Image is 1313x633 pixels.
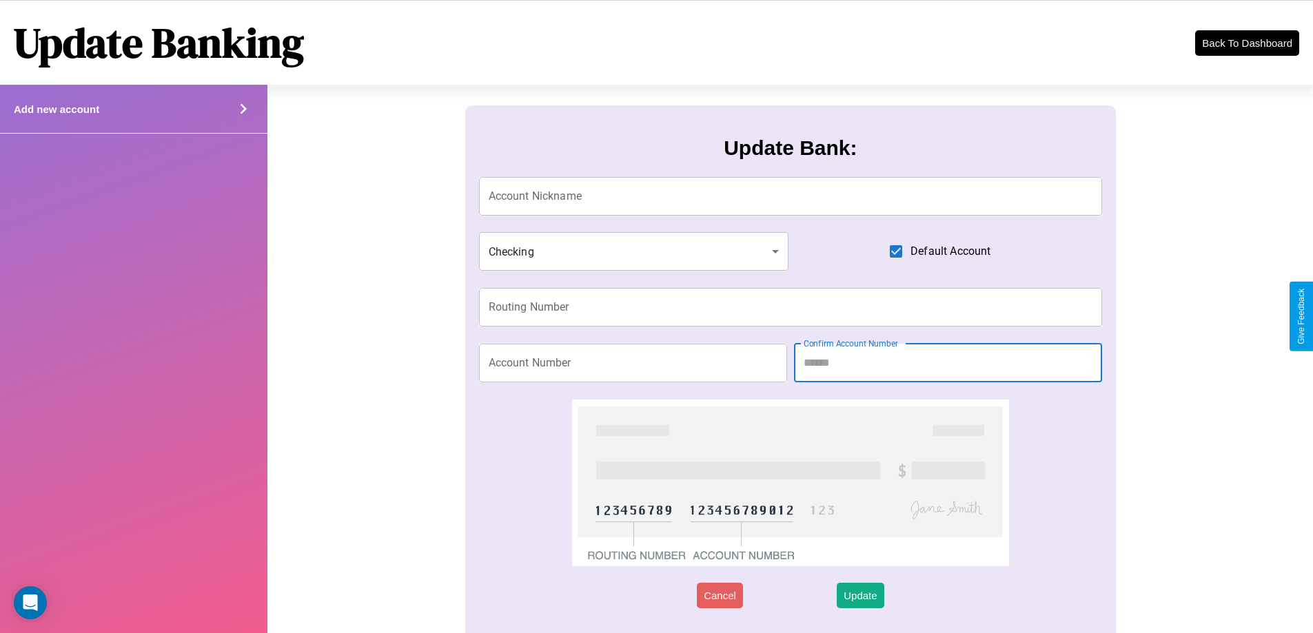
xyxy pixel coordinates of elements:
[804,338,898,349] label: Confirm Account Number
[837,583,884,608] button: Update
[1296,289,1306,344] div: Give Feedback
[697,583,743,608] button: Cancel
[479,232,789,271] div: Checking
[572,399,1008,566] img: check
[1195,30,1299,56] button: Back To Dashboard
[724,136,857,160] h3: Update Bank:
[14,103,99,115] h4: Add new account
[14,14,304,71] h1: Update Banking
[910,243,990,260] span: Default Account
[14,586,47,619] div: Open Intercom Messenger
